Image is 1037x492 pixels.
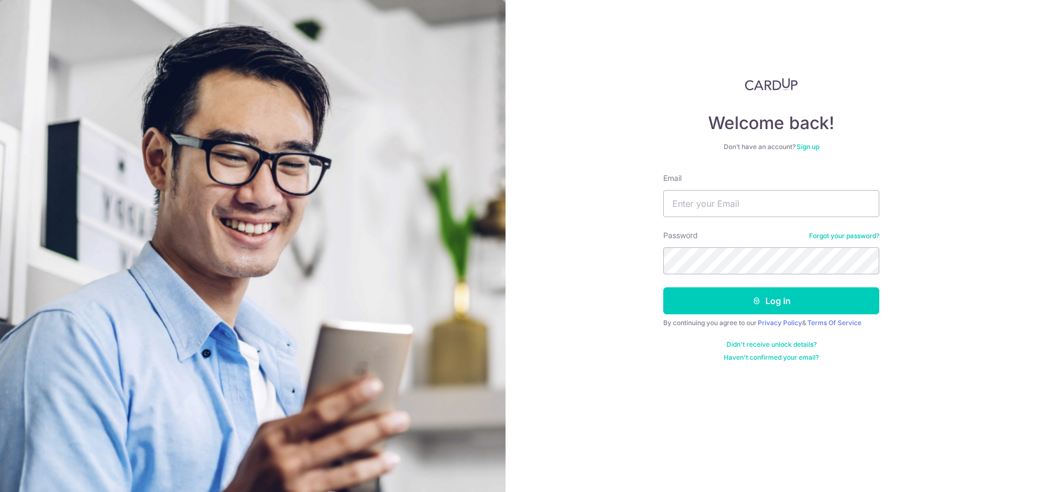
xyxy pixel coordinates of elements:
a: Terms Of Service [807,319,861,327]
h4: Welcome back! [663,112,879,134]
a: Haven't confirmed your email? [724,353,819,362]
a: Privacy Policy [758,319,802,327]
img: CardUp Logo [745,78,798,91]
a: Forgot your password? [809,232,879,240]
a: Didn't receive unlock details? [726,340,817,349]
input: Enter your Email [663,190,879,217]
label: Password [663,230,698,241]
label: Email [663,173,682,184]
div: Don’t have an account? [663,143,879,151]
button: Log in [663,287,879,314]
a: Sign up [797,143,819,151]
div: By continuing you agree to our & [663,319,879,327]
